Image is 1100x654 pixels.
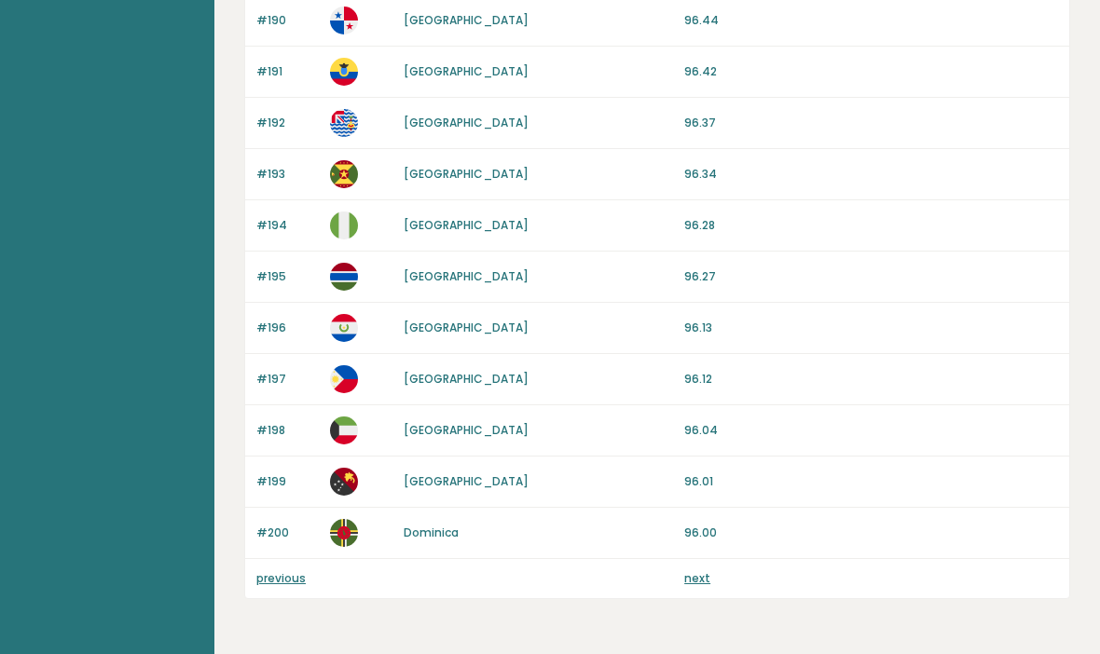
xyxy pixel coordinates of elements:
[404,422,529,438] a: [GEOGRAPHIC_DATA]
[256,422,319,439] p: #198
[256,570,306,586] a: previous
[404,320,529,335] a: [GEOGRAPHIC_DATA]
[330,314,358,342] img: py.svg
[404,473,529,489] a: [GEOGRAPHIC_DATA]
[684,570,710,586] a: next
[256,371,319,388] p: #197
[404,268,529,284] a: [GEOGRAPHIC_DATA]
[684,217,1058,234] p: 96.28
[404,63,529,79] a: [GEOGRAPHIC_DATA]
[256,217,319,234] p: #194
[256,63,319,80] p: #191
[330,263,358,291] img: gm.svg
[404,115,529,130] a: [GEOGRAPHIC_DATA]
[256,525,319,541] p: #200
[684,166,1058,183] p: 96.34
[404,166,529,182] a: [GEOGRAPHIC_DATA]
[684,115,1058,131] p: 96.37
[256,166,319,183] p: #193
[256,12,319,29] p: #190
[330,7,358,34] img: pa.svg
[684,473,1058,490] p: 96.01
[330,109,358,137] img: io.svg
[404,525,459,540] a: Dominica
[404,371,529,387] a: [GEOGRAPHIC_DATA]
[330,160,358,188] img: gd.svg
[684,268,1058,285] p: 96.27
[684,525,1058,541] p: 96.00
[330,468,358,496] img: pg.svg
[684,371,1058,388] p: 96.12
[404,12,529,28] a: [GEOGRAPHIC_DATA]
[684,12,1058,29] p: 96.44
[684,63,1058,80] p: 96.42
[330,365,358,393] img: ph.svg
[330,416,358,444] img: kw.svg
[256,115,319,131] p: #192
[330,58,358,86] img: ec.svg
[684,320,1058,336] p: 96.13
[330,519,358,547] img: dm.svg
[256,473,319,490] p: #199
[404,217,529,233] a: [GEOGRAPHIC_DATA]
[256,320,319,336] p: #196
[330,211,358,239] img: ng.svg
[684,422,1058,439] p: 96.04
[256,268,319,285] p: #195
